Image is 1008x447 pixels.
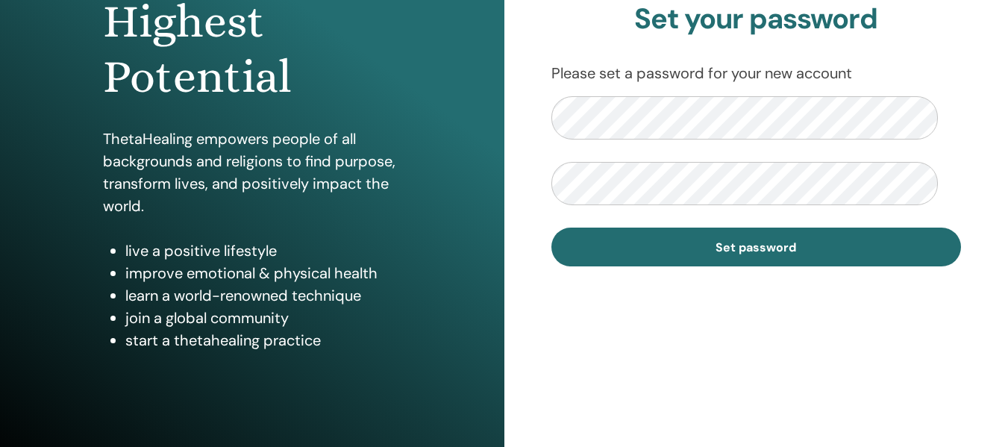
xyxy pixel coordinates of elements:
[125,262,401,284] li: improve emotional & physical health
[551,228,962,266] button: Set password
[103,128,401,217] p: ThetaHealing empowers people of all backgrounds and religions to find purpose, transform lives, a...
[125,329,401,351] li: start a thetahealing practice
[125,284,401,307] li: learn a world-renowned technique
[125,307,401,329] li: join a global community
[125,240,401,262] li: live a positive lifestyle
[551,62,962,84] p: Please set a password for your new account
[716,240,796,255] span: Set password
[551,2,962,37] h2: Set your password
